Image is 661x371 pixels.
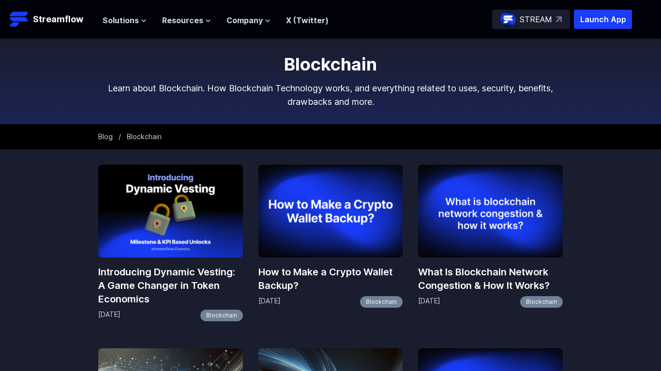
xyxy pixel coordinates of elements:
[98,132,113,141] a: Blog
[98,82,563,109] p: Learn about Blockchain. How Blockchain Technology works, and everything related to uses, security...
[10,10,93,29] a: Streamflow
[98,265,243,306] a: Introducing Dynamic Vesting: A Game Changer in Token Economics
[258,296,281,308] p: [DATE]
[418,165,563,257] img: What Is Blockchain Network Congestion & How It Works?
[127,132,162,141] span: Blockchain
[492,10,570,29] a: STREAM
[258,165,403,257] img: How to Make a Crypto Wallet Backup?
[200,310,243,321] a: Blockchain
[10,10,29,29] img: Streamflow Logo
[226,14,263,26] span: Company
[286,15,329,25] a: X (Twitter)
[360,296,403,308] a: Blockchain
[162,14,211,26] button: Resources
[33,13,83,26] p: Streamflow
[162,14,203,26] span: Resources
[418,265,563,292] a: What Is Blockchain Network Congestion & How It Works?
[500,12,516,27] img: streamflow-logo-circle.png
[103,14,139,26] span: Solutions
[226,14,270,26] button: Company
[98,165,243,257] img: Introducing Dynamic Vesting: A Game Changer in Token Economics
[520,14,552,25] p: STREAM
[98,310,120,321] p: [DATE]
[103,14,147,26] button: Solutions
[574,10,632,29] button: Launch App
[418,296,440,308] p: [DATE]
[258,265,403,292] a: How to Make a Crypto Wallet Backup?
[119,132,121,141] span: /
[98,55,563,74] h1: Blockchain
[556,16,562,22] img: top-right-arrow.svg
[520,296,563,308] a: Blockchain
